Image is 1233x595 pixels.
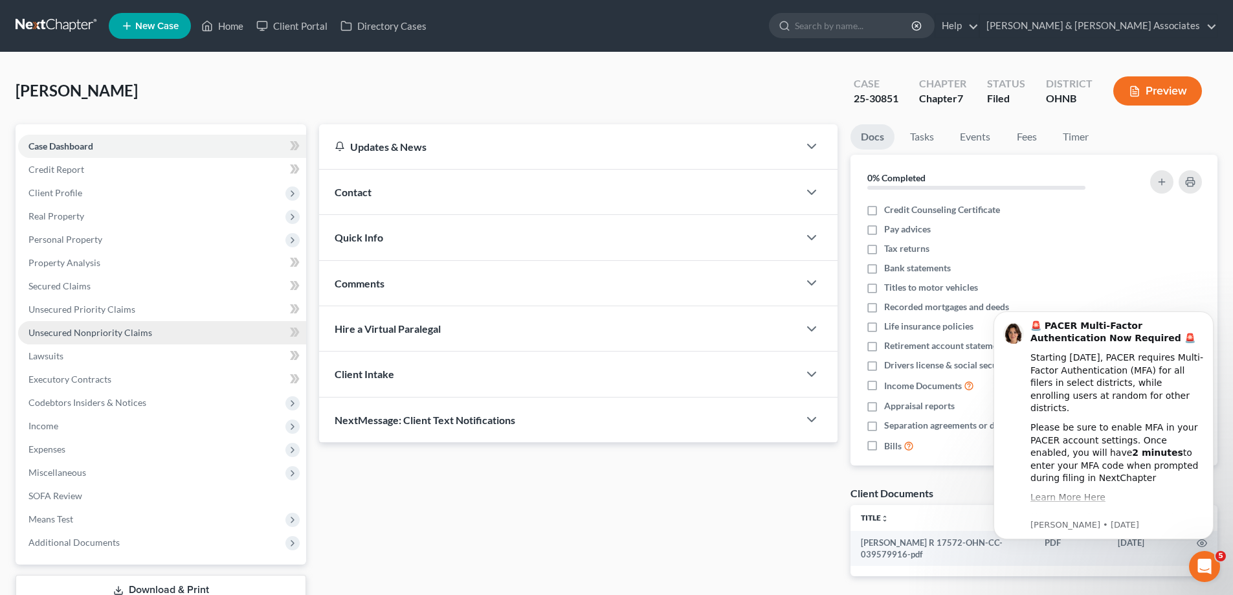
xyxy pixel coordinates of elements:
[18,135,306,158] a: Case Dashboard
[795,14,913,38] input: Search by name...
[884,440,902,453] span: Bills
[935,14,979,38] a: Help
[884,223,931,236] span: Pay advices
[250,14,334,38] a: Client Portal
[854,76,898,91] div: Case
[861,513,889,522] a: Titleunfold_more
[28,537,120,548] span: Additional Documents
[28,187,82,198] span: Client Profile
[335,140,783,153] div: Updates & News
[957,92,963,104] span: 7
[980,14,1217,38] a: [PERSON_NAME] & [PERSON_NAME] Associates
[335,368,394,380] span: Client Intake
[919,76,966,91] div: Chapter
[1006,124,1047,150] a: Fees
[335,186,372,198] span: Contact
[867,172,926,183] strong: 0% Completed
[18,368,306,391] a: Executory Contracts
[18,344,306,368] a: Lawsuits
[28,257,100,268] span: Property Analysis
[335,414,515,426] span: NextMessage: Client Text Notifications
[850,531,1034,567] td: [PERSON_NAME] R 17572-OHN-CC-039579916-pdf
[884,300,1009,313] span: Recorded mortgages and deeds
[900,124,944,150] a: Tasks
[135,21,179,31] span: New Case
[335,231,383,243] span: Quick Info
[28,304,135,315] span: Unsecured Priority Claims
[28,164,84,175] span: Credit Report
[195,14,250,38] a: Home
[28,490,82,501] span: SOFA Review
[1052,124,1099,150] a: Timer
[28,140,93,152] span: Case Dashboard
[974,292,1233,560] iframe: Intercom notifications message
[28,420,58,431] span: Income
[18,484,306,508] a: SOFA Review
[18,298,306,321] a: Unsecured Priority Claims
[884,419,1067,432] span: Separation agreements or decrees of divorces
[28,327,152,338] span: Unsecured Nonpriority Claims
[884,399,955,412] span: Appraisal reports
[884,339,1010,352] span: Retirement account statements
[884,262,951,275] span: Bank statements
[18,275,306,298] a: Secured Claims
[987,91,1025,106] div: Filed
[881,515,889,522] i: unfold_more
[850,124,894,150] a: Docs
[28,374,111,385] span: Executory Contracts
[884,379,962,392] span: Income Documents
[334,14,433,38] a: Directory Cases
[335,322,441,335] span: Hire a Virtual Paralegal
[18,158,306,181] a: Credit Report
[28,280,91,291] span: Secured Claims
[950,124,1001,150] a: Events
[28,397,146,408] span: Codebtors Insiders & Notices
[28,210,84,221] span: Real Property
[28,234,102,245] span: Personal Property
[28,350,63,361] span: Lawsuits
[18,251,306,275] a: Property Analysis
[335,277,384,289] span: Comments
[884,203,1000,216] span: Credit Counseling Certificate
[987,76,1025,91] div: Status
[884,359,1032,372] span: Drivers license & social security card
[1046,76,1093,91] div: District
[1189,551,1220,582] iframe: Intercom live chat
[1046,91,1093,106] div: OHNB
[28,467,86,478] span: Miscellaneous
[28,443,65,455] span: Expenses
[884,242,929,255] span: Tax returns
[16,81,138,100] span: [PERSON_NAME]
[1113,76,1202,106] button: Preview
[919,91,966,106] div: Chapter
[884,281,978,294] span: Titles to motor vehicles
[884,320,973,333] span: Life insurance policies
[850,486,933,500] div: Client Documents
[1216,551,1226,561] span: 5
[854,91,898,106] div: 25-30851
[18,321,306,344] a: Unsecured Nonpriority Claims
[28,513,73,524] span: Means Test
